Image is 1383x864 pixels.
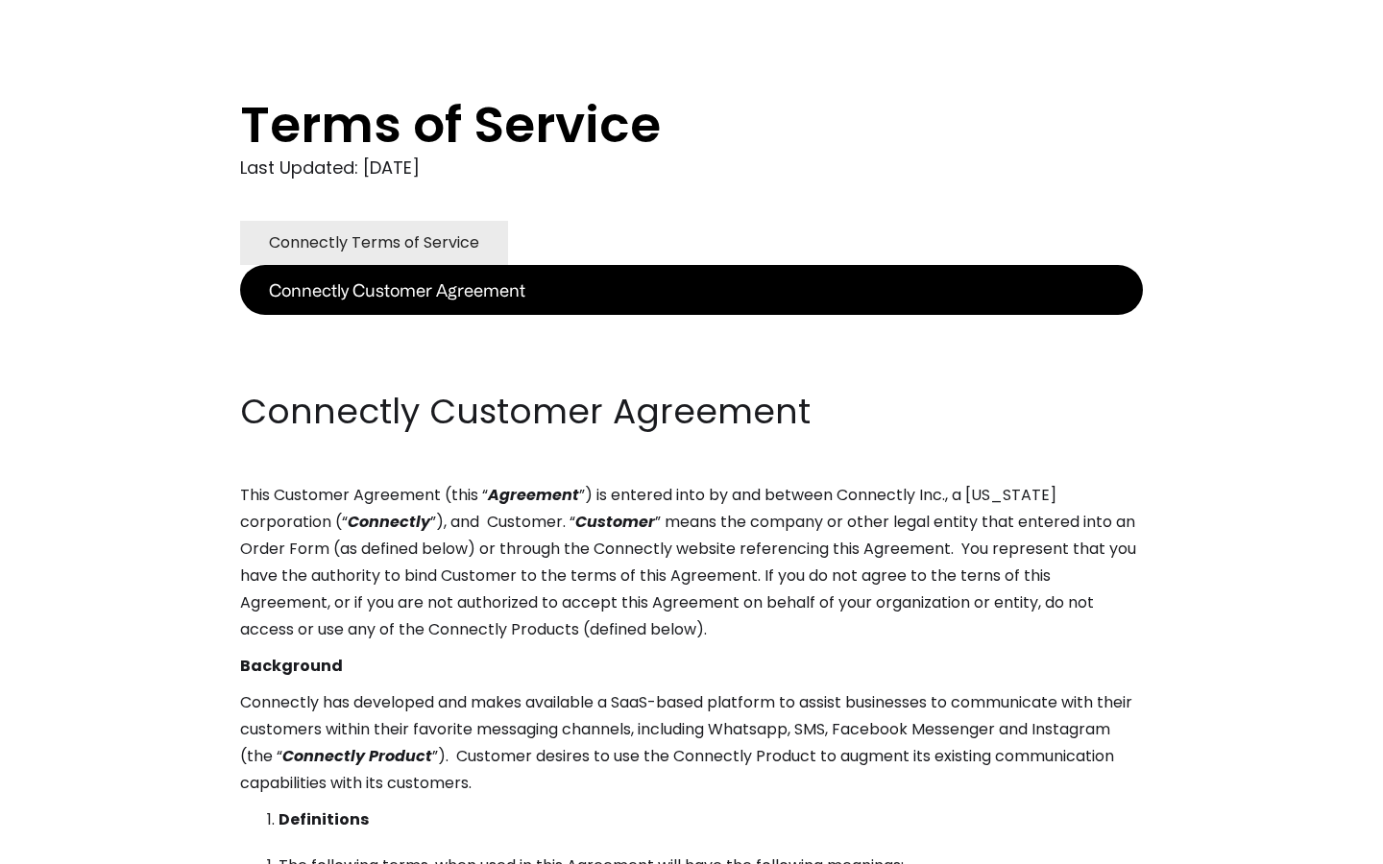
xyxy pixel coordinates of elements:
[240,351,1143,378] p: ‍
[240,315,1143,342] p: ‍
[279,808,369,830] strong: Definitions
[488,484,579,506] em: Agreement
[240,96,1066,154] h1: Terms of Service
[240,655,343,677] strong: Background
[575,511,655,533] em: Customer
[38,830,115,857] ul: Language list
[348,511,430,533] em: Connectly
[19,828,115,857] aside: Language selected: English
[282,745,432,767] em: Connectly Product
[240,482,1143,643] p: This Customer Agreement (this “ ”) is entered into by and between Connectly Inc., a [US_STATE] co...
[240,154,1143,182] div: Last Updated: [DATE]
[269,229,479,256] div: Connectly Terms of Service
[240,689,1143,797] p: Connectly has developed and makes available a SaaS-based platform to assist businesses to communi...
[269,276,525,303] div: Connectly Customer Agreement
[240,388,1143,436] h2: Connectly Customer Agreement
